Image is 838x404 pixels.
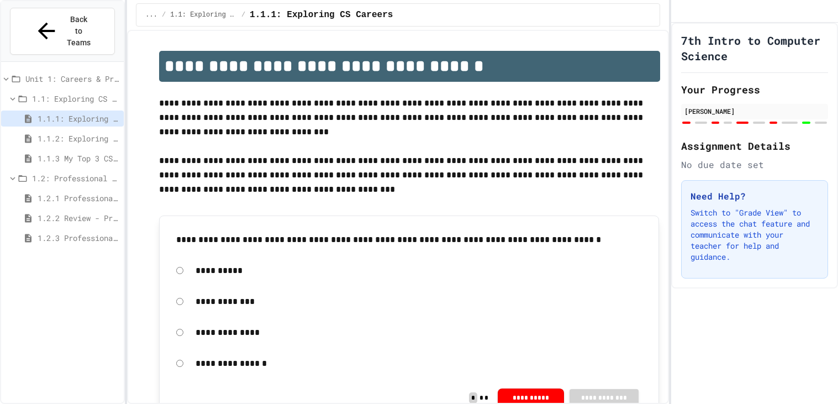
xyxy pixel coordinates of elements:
span: 1.1: Exploring CS Careers [32,93,119,104]
span: / [241,11,245,19]
span: 1.1: Exploring CS Careers [170,11,237,19]
div: [PERSON_NAME] [684,106,825,116]
span: Back to Teams [66,14,92,49]
span: 1.1.1: Exploring CS Careers [38,113,119,124]
span: 1.2: Professional Communication [32,172,119,184]
span: Unit 1: Careers & Professionalism [25,73,119,85]
h1: 7th Intro to Computer Science [681,33,828,64]
button: Back to Teams [10,8,115,55]
h2: Your Progress [681,82,828,97]
span: 1.1.1: Exploring CS Careers [250,8,393,22]
span: 1.2.2 Review - Professional Communication [38,212,119,224]
span: 1.1.2: Exploring CS Careers - Review [38,133,119,144]
span: 1.2.1 Professional Communication [38,192,119,204]
span: ... [145,11,157,19]
h3: Need Help? [691,190,819,203]
div: No due date set [681,158,828,171]
h2: Assignment Details [681,138,828,154]
span: 1.2.3 Professional Communication Challenge [38,232,119,244]
span: / [162,11,166,19]
span: 1.1.3 My Top 3 CS Careers! [38,153,119,164]
p: Switch to "Grade View" to access the chat feature and communicate with your teacher for help and ... [691,207,819,263]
